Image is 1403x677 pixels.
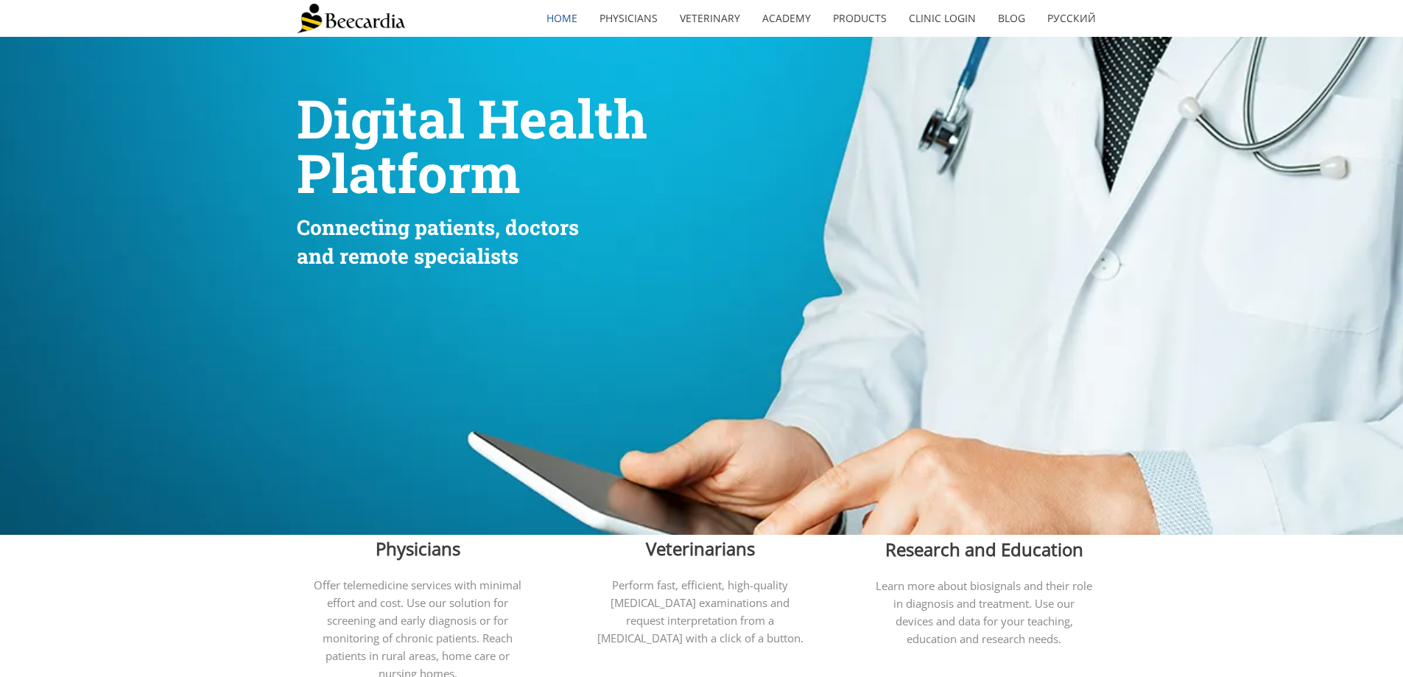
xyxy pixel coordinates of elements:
span: and remote specialists [297,242,518,270]
span: Veterinarians [646,536,755,561]
img: Beecardia [297,4,405,33]
a: Русский [1036,1,1107,35]
span: Physicians [376,536,460,561]
a: Products [822,1,898,35]
a: Clinic Login [898,1,987,35]
a: Blog [987,1,1036,35]
a: Veterinary [669,1,751,35]
span: Connecting patients, doctors [297,214,579,241]
span: Learn more about biosignals and their role in diagnosis and treatment. Use our devices and data f... [876,578,1092,646]
a: home [535,1,588,35]
span: Platform [297,138,520,208]
span: Digital Health [297,83,647,153]
a: Academy [751,1,822,35]
span: Perform fast, efficient, high-quality [MEDICAL_DATA] examinations and request interpretation from... [597,578,804,645]
a: Physicians [588,1,669,35]
span: Research and Education [885,537,1083,561]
